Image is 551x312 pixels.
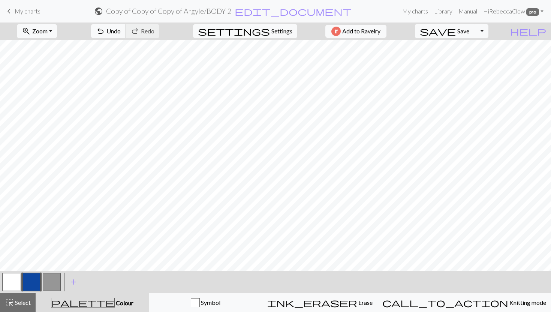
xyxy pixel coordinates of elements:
span: Zoom [32,27,48,34]
span: pro [526,8,539,16]
a: Manual [455,4,480,19]
span: highlight_alt [5,297,14,308]
a: My charts [4,5,40,18]
span: settings [198,26,270,36]
span: Colour [115,299,133,306]
span: call_to_action [382,297,508,308]
button: Symbol [149,293,262,312]
button: Zoom [17,24,57,38]
a: Library [431,4,455,19]
span: Undo [106,27,121,34]
span: Save [457,27,469,34]
button: SettingsSettings [193,24,297,38]
span: Settings [271,27,292,36]
a: HiRebeccaClow pro [480,4,547,19]
img: Ravelry [331,27,341,36]
span: add [69,277,78,287]
span: My charts [15,7,40,15]
button: Save [415,24,475,38]
button: Knitting mode [377,293,551,312]
span: ink_eraser [267,297,357,308]
span: Select [14,299,31,306]
span: save [420,26,456,36]
span: Add to Ravelry [342,27,380,36]
span: Erase [357,299,373,306]
span: help [510,26,546,36]
span: zoom_in [22,26,31,36]
a: My charts [399,4,431,19]
i: Settings [198,27,270,36]
span: public [94,6,103,16]
span: undo [96,26,105,36]
span: Knitting mode [508,299,546,306]
span: palette [51,297,114,308]
button: Erase [262,293,377,312]
button: Colour [36,293,149,312]
button: Undo [91,24,126,38]
span: keyboard_arrow_left [4,6,13,16]
h2: Copy of Copy of Copy of Argyle / BODY 2 [106,7,231,15]
span: Symbol [200,299,220,306]
span: edit_document [235,6,352,16]
button: Add to Ravelry [325,25,386,38]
